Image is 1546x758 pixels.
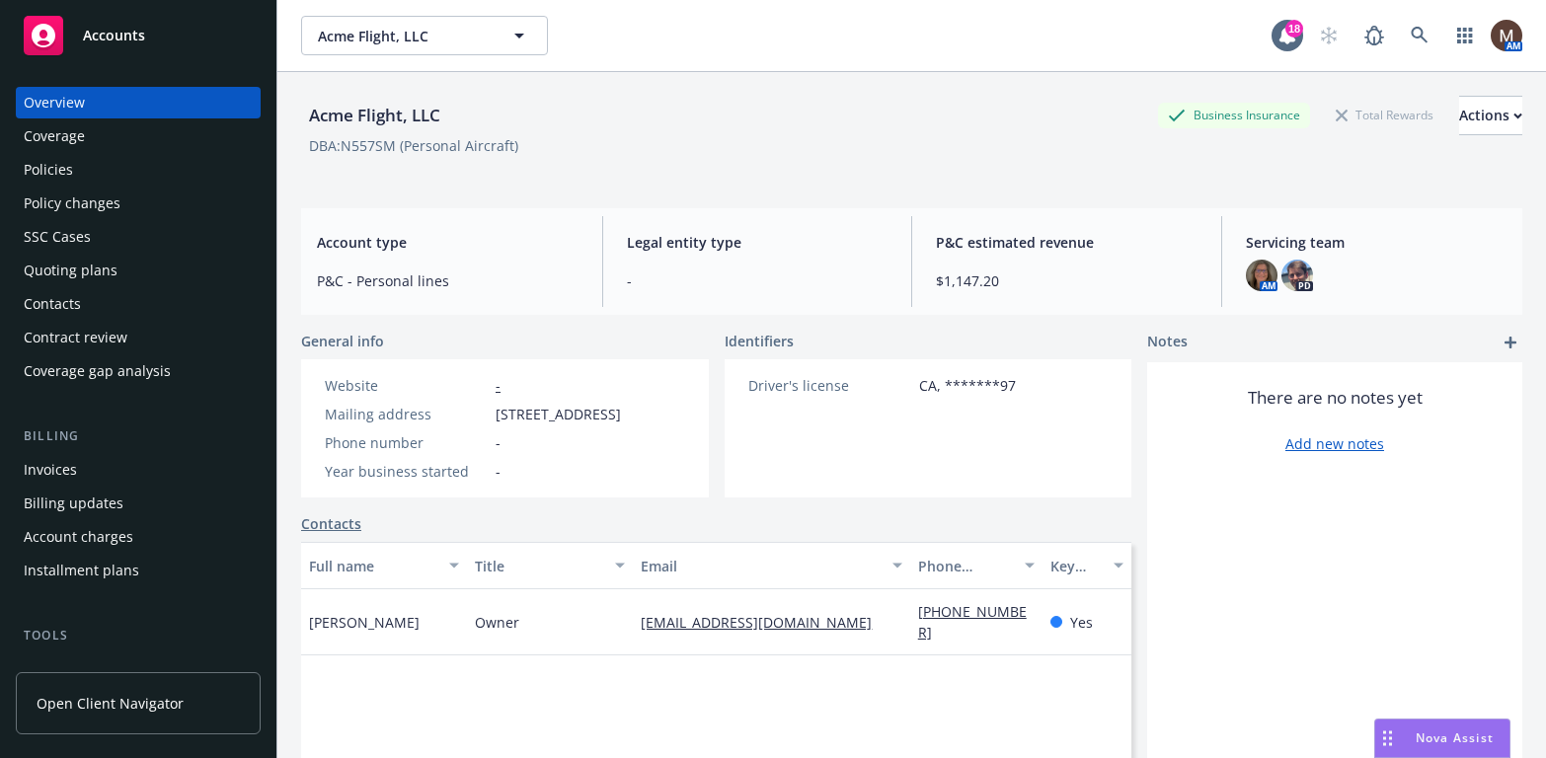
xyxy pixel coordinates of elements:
[16,555,261,586] a: Installment plans
[24,87,85,118] div: Overview
[24,188,120,219] div: Policy changes
[24,255,117,286] div: Quoting plans
[24,221,91,253] div: SSC Cases
[1246,260,1277,291] img: photo
[1499,331,1522,354] a: add
[16,355,261,387] a: Coverage gap analysis
[317,232,579,253] span: Account type
[1147,331,1188,354] span: Notes
[1326,103,1443,127] div: Total Rewards
[16,426,261,446] div: Billing
[325,375,488,396] div: Website
[1248,386,1423,410] span: There are no notes yet
[725,331,794,351] span: Identifiers
[301,16,548,55] button: Acme Flight, LLC
[1158,103,1310,127] div: Business Insurance
[16,120,261,152] a: Coverage
[16,8,261,63] a: Accounts
[1445,16,1485,55] a: Switch app
[309,135,518,156] div: DBA: N557SM (Personal Aircraft)
[496,432,501,453] span: -
[918,556,1014,576] div: Phone number
[475,556,603,576] div: Title
[16,221,261,253] a: SSC Cases
[16,626,261,645] div: Tools
[16,188,261,219] a: Policy changes
[1374,719,1510,758] button: Nova Assist
[301,542,467,589] button: Full name
[627,232,889,253] span: Legal entity type
[24,154,73,186] div: Policies
[1416,729,1494,746] span: Nova Assist
[910,542,1044,589] button: Phone number
[24,322,127,353] div: Contract review
[309,556,437,576] div: Full name
[24,120,85,152] div: Coverage
[1375,720,1400,757] div: Drag to move
[748,375,911,396] div: Driver's license
[16,322,261,353] a: Contract review
[24,555,139,586] div: Installment plans
[301,513,361,534] a: Contacts
[16,454,261,486] a: Invoices
[16,488,261,519] a: Billing updates
[936,232,1198,253] span: P&C estimated revenue
[633,542,909,589] button: Email
[16,255,261,286] a: Quoting plans
[1285,20,1303,38] div: 18
[301,103,448,128] div: Acme Flight, LLC
[16,521,261,553] a: Account charges
[24,488,123,519] div: Billing updates
[936,270,1198,291] span: $1,147.20
[24,653,108,685] div: Manage files
[1459,96,1522,135] button: Actions
[317,270,579,291] span: P&C - Personal lines
[24,521,133,553] div: Account charges
[496,404,621,424] span: [STREET_ADDRESS]
[1281,260,1313,291] img: photo
[16,154,261,186] a: Policies
[83,28,145,43] span: Accounts
[37,693,184,714] span: Open Client Navigator
[641,613,888,632] a: [EMAIL_ADDRESS][DOMAIN_NAME]
[1400,16,1439,55] a: Search
[1043,542,1131,589] button: Key contact
[1050,556,1102,576] div: Key contact
[475,612,519,633] span: Owner
[24,355,171,387] div: Coverage gap analysis
[1354,16,1394,55] a: Report a Bug
[918,602,1027,642] a: [PHONE_NUMBER]
[1309,16,1349,55] a: Start snowing
[1491,20,1522,51] img: photo
[496,461,501,482] span: -
[627,270,889,291] span: -
[309,612,420,633] span: [PERSON_NAME]
[325,404,488,424] div: Mailing address
[1459,97,1522,134] div: Actions
[1285,433,1384,454] a: Add new notes
[24,454,77,486] div: Invoices
[496,376,501,395] a: -
[1070,612,1093,633] span: Yes
[24,288,81,320] div: Contacts
[325,461,488,482] div: Year business started
[467,542,633,589] button: Title
[325,432,488,453] div: Phone number
[318,26,489,46] span: Acme Flight, LLC
[16,288,261,320] a: Contacts
[1246,232,1507,253] span: Servicing team
[301,331,384,351] span: General info
[641,556,880,576] div: Email
[16,87,261,118] a: Overview
[16,653,261,685] a: Manage files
